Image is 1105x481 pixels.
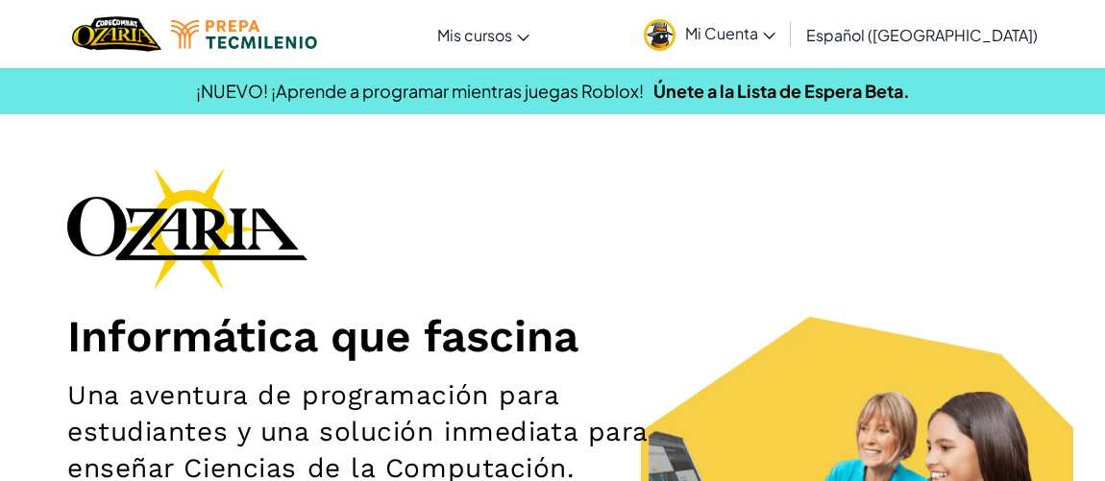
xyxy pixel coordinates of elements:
a: Mi Cuenta [634,4,785,64]
img: avatar [644,19,675,51]
a: Únete a la Lista de Espera Beta. [653,80,910,102]
img: Hogar [72,14,161,54]
img: Logotipo de la marca Ozaria [67,167,307,290]
font: Mis cursos [437,25,512,45]
a: Español ([GEOGRAPHIC_DATA]) [797,9,1047,60]
img: Logotipo de Tecmilenio [171,20,317,49]
font: ¡NUEVO! ¡Aprende a programar mientras juegas Roblox! [196,80,644,102]
a: Mis cursos [428,9,539,60]
font: Mi Cuenta [685,23,758,43]
font: Español ([GEOGRAPHIC_DATA]) [806,25,1038,45]
font: Informática que fascina [67,310,578,362]
a: Logotipo de Ozaria de CodeCombat [72,14,161,54]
